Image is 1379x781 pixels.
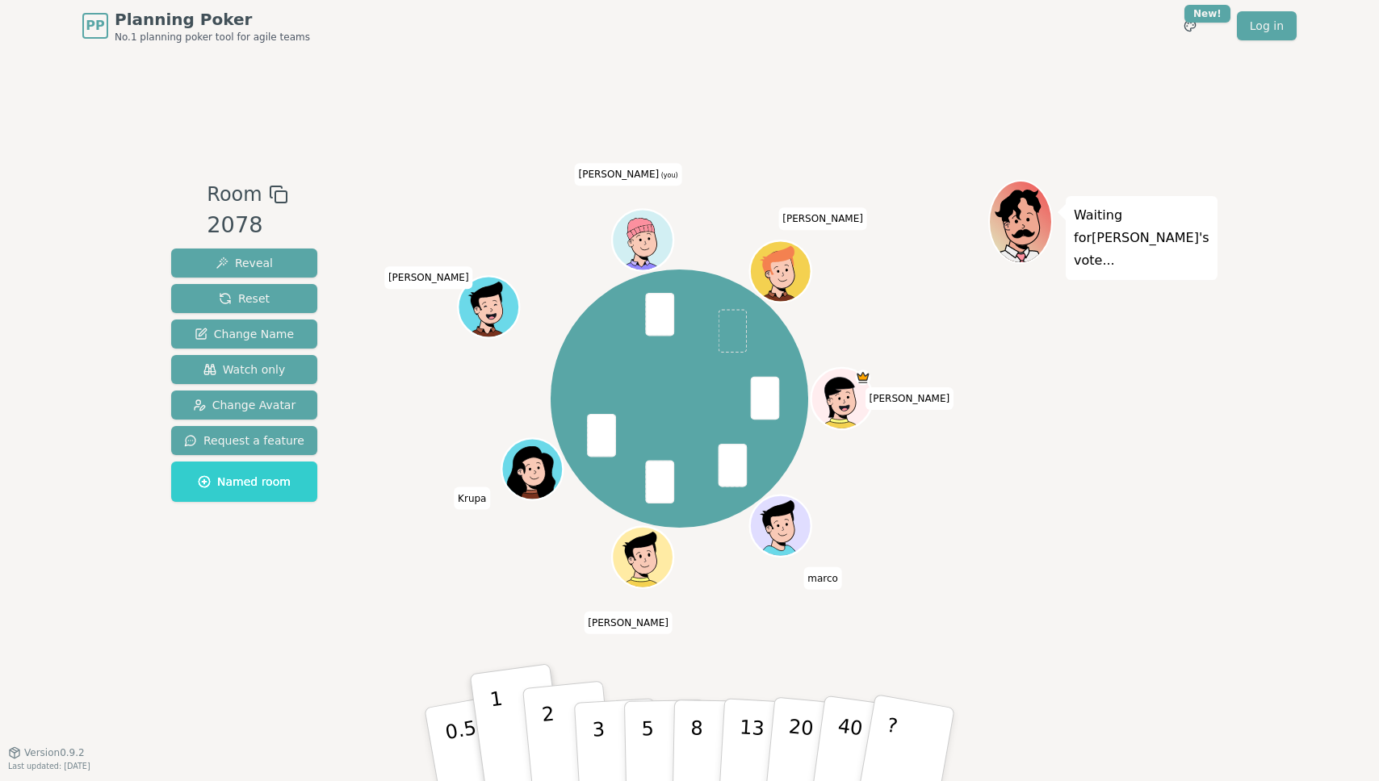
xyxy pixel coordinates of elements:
[171,426,317,455] button: Request a feature
[115,8,310,31] span: Planning Poker
[1074,204,1209,272] p: Waiting for [PERSON_NAME] 's vote...
[219,290,270,307] span: Reset
[203,361,286,378] span: Watch only
[384,266,473,289] span: Click to change your name
[778,207,867,230] span: Click to change your name
[8,746,85,759] button: Version0.9.2
[115,31,310,44] span: No.1 planning poker tool for agile teams
[184,432,304,449] span: Request a feature
[171,319,317,349] button: Change Name
[82,8,310,44] a: PPPlanning PokerNo.1 planning poker tool for agile teams
[171,355,317,384] button: Watch only
[488,687,513,775] p: 1
[1237,11,1297,40] a: Log in
[198,474,291,490] span: Named room
[171,284,317,313] button: Reset
[803,567,842,590] span: Click to change your name
[171,248,317,278] button: Reveal
[207,209,287,242] div: 2078
[86,16,104,35] span: PP
[207,180,262,209] span: Room
[171,461,317,502] button: Named room
[8,762,90,771] span: Last updated: [DATE]
[614,211,672,269] button: Click to change your avatar
[216,255,273,271] span: Reveal
[193,397,296,413] span: Change Avatar
[195,326,294,342] span: Change Name
[574,163,681,186] span: Click to change your name
[866,387,954,410] span: Click to change your name
[1184,5,1230,23] div: New!
[856,370,871,385] span: John is the host
[454,487,490,510] span: Click to change your name
[171,390,317,420] button: Change Avatar
[1176,11,1205,40] button: New!
[659,172,678,179] span: (you)
[24,746,85,759] span: Version 0.9.2
[584,612,673,634] span: Click to change your name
